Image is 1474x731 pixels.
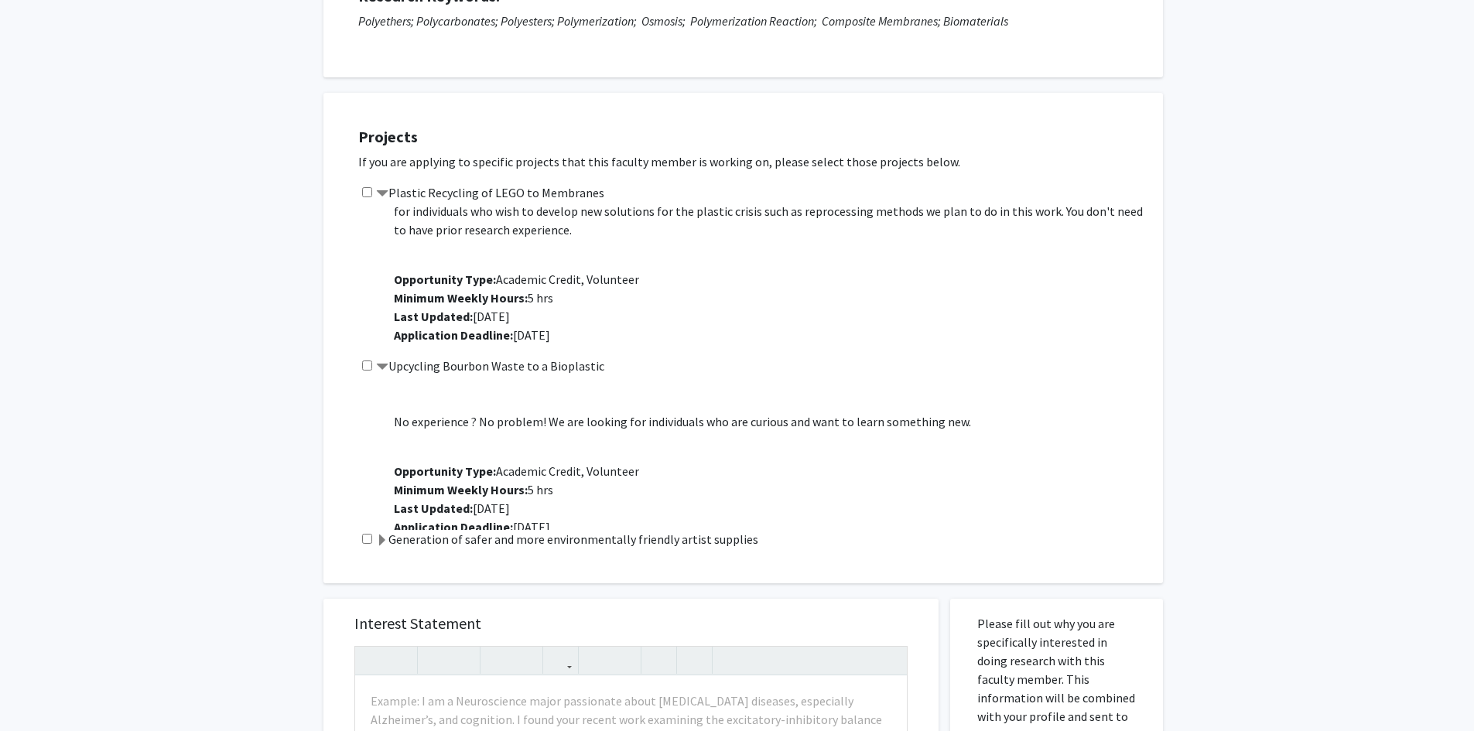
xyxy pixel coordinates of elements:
span: Academic Credit, Volunteer [394,463,639,479]
span: [DATE] [394,309,510,324]
span: [DATE] [394,500,510,516]
label: Generation of safer and more environmentally friendly artist supplies [376,530,758,548]
b: Minimum Weekly Hours: [394,482,528,497]
b: Application Deadline: [394,327,513,343]
h5: Interest Statement [354,614,908,633]
b: Minimum Weekly Hours: [394,290,528,306]
i: Polyethers; Polycarbonates; Polyesters; Polymerization; Osmosis; Polymerization Reaction; Composi... [358,13,1008,29]
span: 5 hrs [394,482,553,497]
p: If you are applying to specific projects that this faculty member is working on, please select th... [358,152,1147,171]
b: Opportunity Type: [394,272,496,287]
button: Redo (Ctrl + Y) [386,647,413,674]
button: Emphasis (Ctrl + I) [449,647,476,674]
b: Last Updated: [394,309,473,324]
p: No experience ? No problem! We are looking for individuals who are curious and want to learn some... [394,412,1147,431]
button: Link [547,647,574,674]
b: Last Updated: [394,500,473,516]
label: Upcycling Bourbon Waste to a Bioplastic [376,357,604,375]
button: Fullscreen [876,647,903,674]
b: Application Deadline: [394,519,513,535]
button: Ordered list [610,647,637,674]
p: In this project we want to design a new way to recycle plastics such as the one found in LEGO to ... [394,183,1147,239]
button: Subscript [511,647,539,674]
span: [DATE] [394,519,550,535]
button: Strong (Ctrl + B) [422,647,449,674]
span: Academic Credit, Volunteer [394,272,639,287]
button: Remove format [645,647,672,674]
button: Superscript [484,647,511,674]
button: Undo (Ctrl + Z) [359,647,386,674]
button: Unordered list [583,647,610,674]
label: Plastic Recycling of LEGO to Membranes [376,183,604,202]
iframe: Chat [12,661,66,719]
b: Opportunity Type: [394,463,496,479]
strong: Projects [358,127,418,146]
button: Insert horizontal rule [681,647,708,674]
span: [DATE] [394,327,550,343]
span: 5 hrs [394,290,553,306]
